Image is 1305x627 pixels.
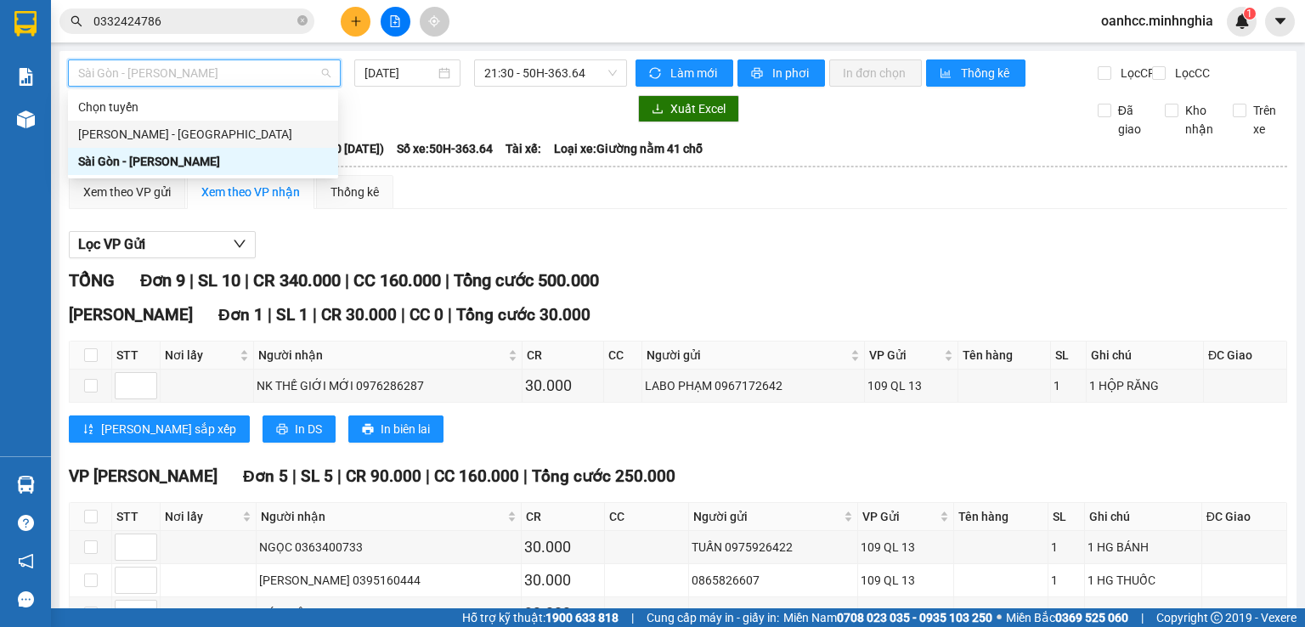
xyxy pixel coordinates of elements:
div: 1 [1051,571,1082,590]
input: Tìm tên, số ĐT hoặc mã đơn [93,12,294,31]
div: 1 HG THUỐC [1087,571,1199,590]
button: sort-ascending[PERSON_NAME] sắp xếp [69,415,250,443]
span: Hỗ trợ kỹ thuật: [462,608,619,627]
span: message [18,591,34,607]
span: | [523,466,528,486]
span: | [631,608,634,627]
span: | [445,270,449,291]
input: 12/10/2025 [364,64,434,82]
th: SL [1048,503,1085,531]
span: Người gửi [647,346,847,364]
div: 109 QL 13 [867,376,955,395]
th: SL [1051,342,1087,370]
div: NK THẾ GIỚI MỚI 0976286287 [257,376,519,395]
div: 109 QL 13 [861,604,951,623]
div: 30.000 [524,602,602,625]
div: Thống kê [330,183,379,201]
span: CC 160.000 [434,466,519,486]
th: Tên hàng [958,342,1051,370]
span: printer [751,67,765,81]
span: In biên lai [381,420,430,438]
span: VP Gửi [862,507,936,526]
span: [PERSON_NAME] sắp xếp [101,420,236,438]
th: CR [523,342,604,370]
button: In đơn chọn [829,59,922,87]
th: Tên hàng [954,503,1048,531]
span: aim [428,15,440,27]
span: ⚪️ [997,614,1002,621]
strong: 0708 023 035 - 0935 103 250 [837,611,992,624]
strong: 0369 525 060 [1055,611,1128,624]
span: notification [18,553,34,569]
div: 0865826607 [692,571,856,590]
span: download [652,103,664,116]
span: printer [362,423,374,437]
span: close-circle [297,15,308,25]
span: TỔNG [69,270,115,291]
div: Sài Gòn - Phan Rí [68,148,338,175]
div: [PERSON_NAME] 0395160444 [259,571,518,590]
th: CC [604,342,642,370]
span: Cung cấp máy in - giấy in: [647,608,779,627]
span: Lọc VP Gửi [78,234,145,255]
span: Sài Gòn - Phan Rí [78,60,330,86]
span: search [71,15,82,27]
span: sync [649,67,664,81]
button: aim [420,7,449,37]
button: printerIn DS [263,415,336,443]
span: | [268,305,272,325]
span: sort-ascending [82,423,94,437]
span: | [426,466,430,486]
span: close-circle [297,14,308,30]
span: Tổng cước 500.000 [454,270,599,291]
span: Đã giao [1111,101,1153,138]
span: Loại xe: Giường nằm 41 chỗ [554,139,703,158]
div: 109 QL 13 [861,571,951,590]
span: CR 90.000 [346,466,421,486]
td: 109 QL 13 [858,564,954,597]
div: LABO PHẠM 0967172642 [645,376,862,395]
span: SL 10 [198,270,240,291]
span: VP Gửi [869,346,941,364]
span: CR 30.000 [321,305,397,325]
div: NGỌC 0363400733 [259,538,518,556]
span: [PERSON_NAME] [69,305,193,325]
img: warehouse-icon [17,476,35,494]
span: VP [PERSON_NAME] [69,466,217,486]
span: In phơi [772,64,811,82]
span: Nơi lấy [165,346,236,364]
div: 30.000 [524,535,602,559]
span: | [245,270,249,291]
th: Ghi chú [1087,342,1204,370]
div: Phan Rí - Sài Gòn [68,121,338,148]
span: 21:30 - 50H-363.64 [484,60,618,86]
span: Lọc CR [1114,64,1158,82]
div: 1 [1054,376,1083,395]
th: ĐC Giao [1202,503,1287,531]
img: logo-vxr [14,11,37,37]
div: 1 HỘP RĂNG [1089,376,1200,395]
span: Đơn 9 [140,270,185,291]
span: | [337,466,342,486]
span: down [233,237,246,251]
button: file-add [381,7,410,37]
button: bar-chartThống kê [926,59,1025,87]
span: Tài xế: [506,139,541,158]
th: STT [112,503,161,531]
span: Miền Bắc [1006,608,1128,627]
span: | [401,305,405,325]
span: 1 [1246,8,1252,20]
span: printer [276,423,288,437]
span: CC 0 [410,305,443,325]
div: [PERSON_NAME] - [GEOGRAPHIC_DATA] [78,125,328,144]
span: In DS [295,420,322,438]
span: question-circle [18,515,34,531]
img: warehouse-icon [17,110,35,128]
span: CC 160.000 [353,270,441,291]
sup: 1 [1244,8,1256,20]
div: Xem theo VP nhận [201,183,300,201]
span: Người gửi [693,507,841,526]
span: Tổng cước 30.000 [456,305,590,325]
div: 109 QL 13 [861,538,951,556]
span: | [1141,608,1144,627]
